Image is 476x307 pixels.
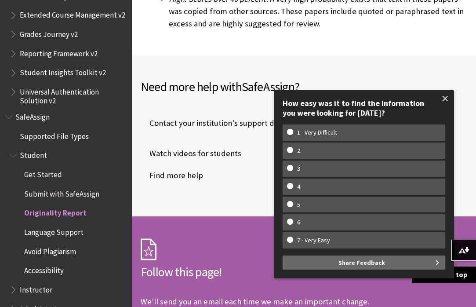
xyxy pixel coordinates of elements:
[20,148,47,160] span: Student
[338,256,385,270] span: Share Feedback
[24,225,84,237] span: Language Support
[20,84,126,105] span: Universal Authentication Solution v2
[287,219,310,226] w-span: 6
[141,169,203,182] a: Find more help
[287,129,347,136] w-span: 1 - Very Difficult
[283,256,445,270] button: Share Feedback
[20,129,89,141] span: Supported File Types
[24,263,64,275] span: Accessibility
[20,8,125,20] span: Extended Course Management v2
[15,110,50,121] span: SafeAssign
[141,238,156,260] img: Subscription Icon
[287,165,310,172] w-span: 3
[141,117,287,129] span: Contact your institution's support desk
[20,66,106,77] span: Student Insights Toolkit v2
[24,167,62,179] span: Get Started
[24,244,76,256] span: Avoid Plagiarism
[24,186,99,198] span: Submit with SafeAssign
[20,46,98,58] span: Reporting Framework v2
[24,206,87,218] span: Originality Report
[141,263,404,281] h2: Follow this page!
[287,183,310,190] w-span: 4
[141,296,369,307] p: We'll send you an email each time we make an important change.
[20,282,52,294] span: Instructor
[287,237,340,244] w-span: 7 - Very Easy
[287,147,310,154] w-span: 2
[283,99,445,117] div: How easy was it to find the information you were looking for [DATE]?
[141,77,467,96] h2: Need more help with ?
[287,201,310,208] w-span: 5
[141,147,241,160] a: Watch videos for students
[20,27,78,39] span: Grades Journey v2
[242,79,294,95] span: SafeAssign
